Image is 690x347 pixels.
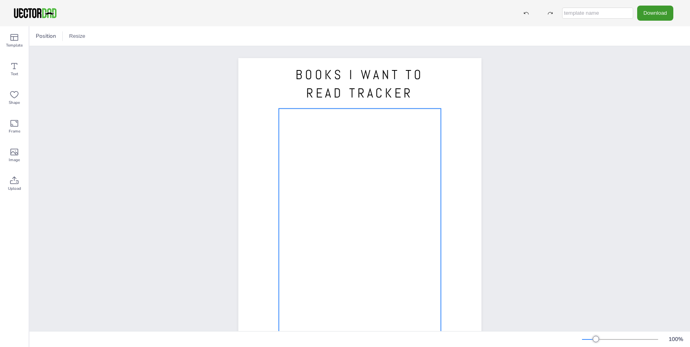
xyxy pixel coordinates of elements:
[637,6,673,20] button: Download
[13,7,58,19] img: VectorDad-1.png
[9,99,20,106] span: Shape
[562,8,633,19] input: template name
[9,128,20,135] span: Frame
[296,66,423,101] span: BOOKS I WANT TO READ TRACKER
[66,30,89,43] button: Resize
[666,335,685,343] div: 100 %
[8,185,21,192] span: Upload
[34,32,58,40] span: Position
[9,157,20,163] span: Image
[6,42,23,49] span: Template
[11,71,18,77] span: Text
